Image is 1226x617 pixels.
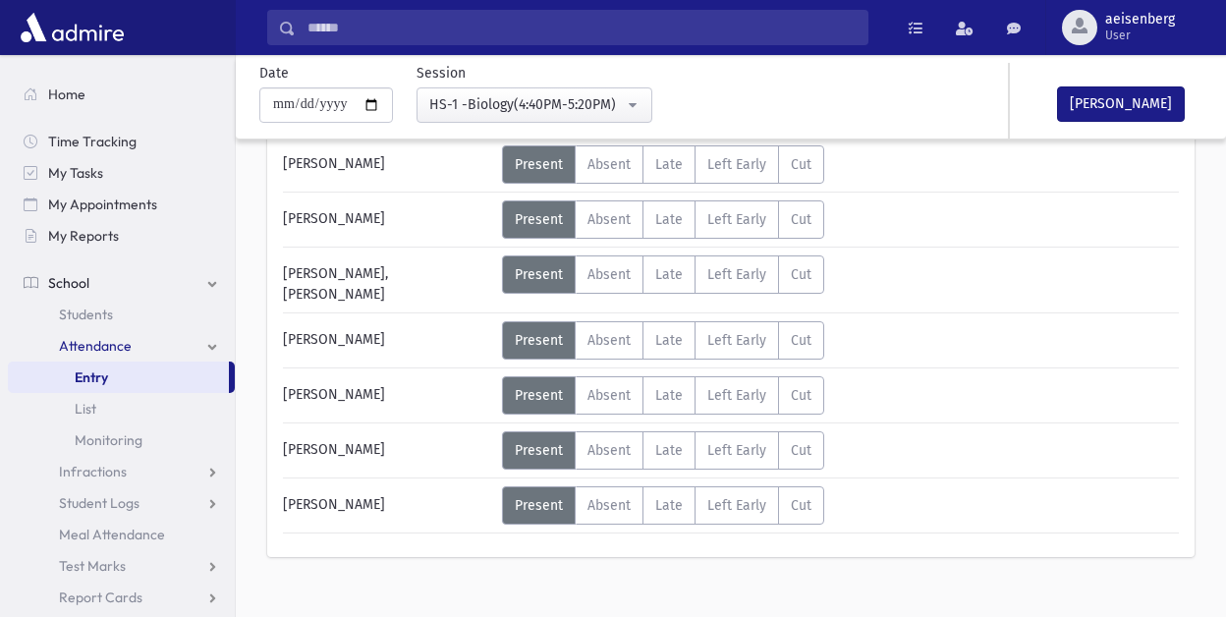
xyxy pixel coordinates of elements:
[502,486,824,525] div: AttTypes
[707,211,766,228] span: Left Early
[587,497,631,514] span: Absent
[8,330,235,362] a: Attendance
[1057,86,1185,122] button: [PERSON_NAME]
[48,133,137,150] span: Time Tracking
[75,431,142,449] span: Monitoring
[8,189,235,220] a: My Appointments
[48,85,85,103] span: Home
[417,63,466,84] label: Session
[655,211,683,228] span: Late
[515,497,563,514] span: Present
[515,442,563,459] span: Present
[502,255,824,294] div: AttTypes
[791,266,811,283] span: Cut
[59,306,113,323] span: Students
[1105,12,1175,28] span: aeisenberg
[707,387,766,404] span: Left Early
[655,332,683,349] span: Late
[429,94,624,115] div: HS-1 -Biology(4:40PM-5:20PM)
[8,393,235,424] a: List
[515,266,563,283] span: Present
[791,387,811,404] span: Cut
[273,431,502,470] div: [PERSON_NAME]
[259,63,289,84] label: Date
[587,156,631,173] span: Absent
[515,156,563,173] span: Present
[655,156,683,173] span: Late
[655,442,683,459] span: Late
[655,497,683,514] span: Late
[707,156,766,173] span: Left Early
[16,8,129,47] img: AdmirePro
[8,79,235,110] a: Home
[8,519,235,550] a: Meal Attendance
[587,387,631,404] span: Absent
[59,589,142,606] span: Report Cards
[48,227,119,245] span: My Reports
[791,497,811,514] span: Cut
[707,497,766,514] span: Left Early
[59,494,139,512] span: Student Logs
[791,156,811,173] span: Cut
[515,332,563,349] span: Present
[587,332,631,349] span: Absent
[8,299,235,330] a: Students
[655,387,683,404] span: Late
[59,463,127,480] span: Infractions
[273,200,502,239] div: [PERSON_NAME]
[791,332,811,349] span: Cut
[587,211,631,228] span: Absent
[75,368,108,386] span: Entry
[502,200,824,239] div: AttTypes
[515,387,563,404] span: Present
[8,220,235,252] a: My Reports
[8,456,235,487] a: Infractions
[8,424,235,456] a: Monitoring
[48,164,103,182] span: My Tasks
[59,557,126,575] span: Test Marks
[502,431,824,470] div: AttTypes
[8,126,235,157] a: Time Tracking
[59,337,132,355] span: Attendance
[8,487,235,519] a: Student Logs
[515,211,563,228] span: Present
[8,267,235,299] a: School
[707,442,766,459] span: Left Early
[8,550,235,582] a: Test Marks
[707,332,766,349] span: Left Early
[417,87,652,123] button: HS-1 -Biology(4:40PM-5:20PM)
[8,362,229,393] a: Entry
[48,274,89,292] span: School
[502,145,824,184] div: AttTypes
[791,211,811,228] span: Cut
[273,376,502,415] div: [PERSON_NAME]
[707,266,766,283] span: Left Early
[655,266,683,283] span: Late
[1105,28,1175,43] span: User
[273,255,502,305] div: [PERSON_NAME], [PERSON_NAME]
[791,442,811,459] span: Cut
[587,266,631,283] span: Absent
[48,196,157,213] span: My Appointments
[8,582,235,613] a: Report Cards
[273,486,502,525] div: [PERSON_NAME]
[273,321,502,360] div: [PERSON_NAME]
[502,321,824,360] div: AttTypes
[59,526,165,543] span: Meal Attendance
[296,10,867,45] input: Search
[273,145,502,184] div: [PERSON_NAME]
[587,442,631,459] span: Absent
[75,400,96,418] span: List
[8,157,235,189] a: My Tasks
[502,376,824,415] div: AttTypes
